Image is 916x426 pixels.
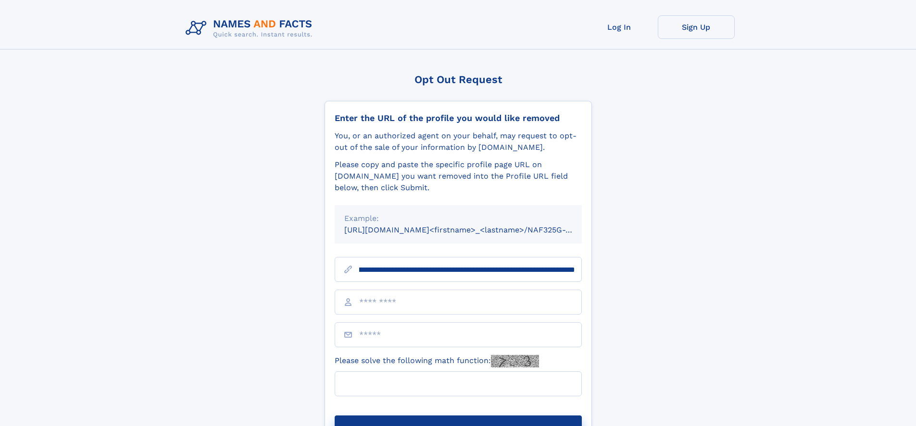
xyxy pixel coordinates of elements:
[344,213,572,224] div: Example:
[335,113,582,123] div: Enter the URL of the profile you would like removed
[581,15,658,39] a: Log In
[335,159,582,194] div: Please copy and paste the specific profile page URL on [DOMAIN_NAME] you want removed into the Pr...
[335,355,539,367] label: Please solve the following math function:
[182,15,320,41] img: Logo Names and Facts
[325,73,592,85] div: Opt Out Request
[658,15,735,39] a: Sign Up
[344,225,600,234] small: [URL][DOMAIN_NAME]<firstname>_<lastname>/NAF325G-xxxxxxxx
[335,130,582,153] div: You, or an authorized agent on your behalf, may request to opt-out of the sale of your informatio...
